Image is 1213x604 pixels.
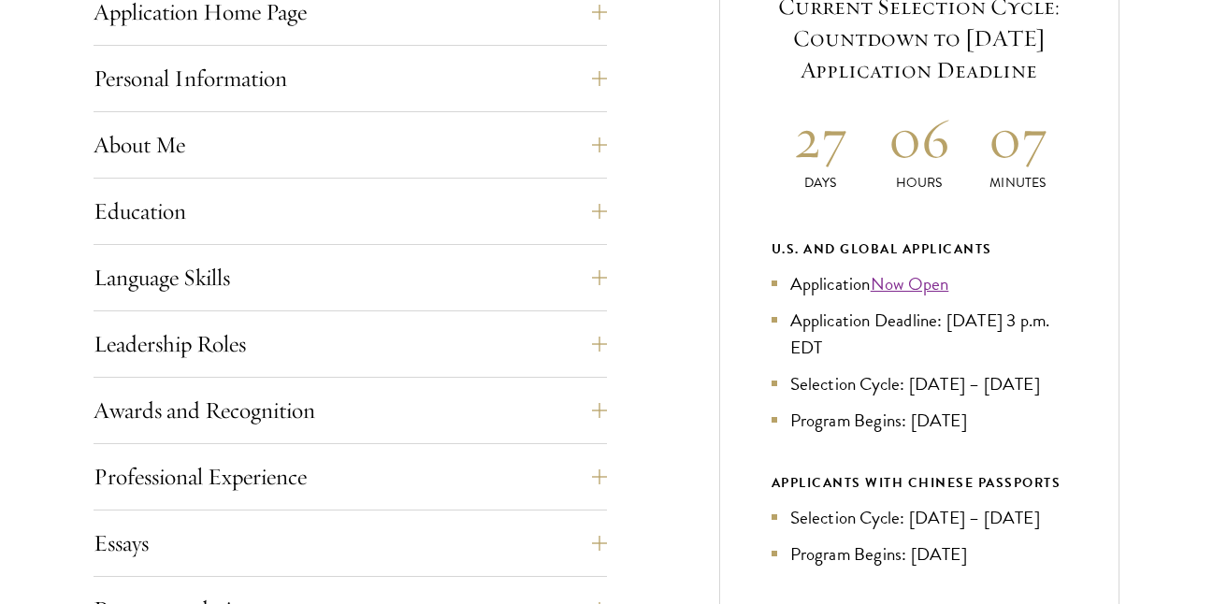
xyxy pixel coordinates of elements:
h2: 27 [772,103,871,173]
button: Personal Information [94,56,607,101]
button: Professional Experience [94,454,607,499]
p: Minutes [969,173,1068,193]
p: Hours [870,173,969,193]
button: Awards and Recognition [94,388,607,433]
li: Program Begins: [DATE] [772,407,1068,434]
button: Language Skills [94,255,607,300]
li: Application Deadline: [DATE] 3 p.m. EDT [772,307,1068,361]
button: Leadership Roles [94,322,607,367]
li: Selection Cycle: [DATE] – [DATE] [772,504,1068,531]
li: Program Begins: [DATE] [772,540,1068,568]
h2: 07 [969,103,1068,173]
p: Days [772,173,871,193]
li: Selection Cycle: [DATE] – [DATE] [772,370,1068,397]
button: Essays [94,521,607,566]
li: Application [772,270,1068,297]
a: Now Open [871,270,949,297]
h2: 06 [870,103,969,173]
button: Education [94,189,607,234]
div: APPLICANTS WITH CHINESE PASSPORTS [772,471,1068,495]
button: About Me [94,122,607,167]
div: U.S. and Global Applicants [772,237,1068,261]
